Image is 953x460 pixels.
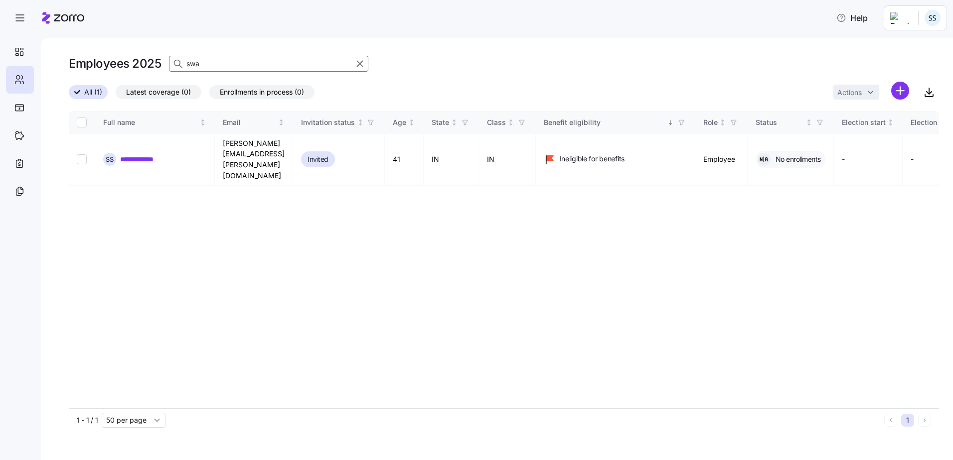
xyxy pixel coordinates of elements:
div: Not sorted [357,119,364,126]
td: IN [479,134,536,186]
span: Latest coverage (0) [126,86,191,99]
th: ClassNot sorted [479,111,536,134]
button: Help [828,8,876,28]
span: - [842,154,845,164]
th: Full nameNot sorted [95,111,215,134]
th: Election startNot sorted [834,111,903,134]
div: Role [703,117,718,128]
td: Employee [695,134,748,186]
span: 1 - 1 / 1 [77,415,98,425]
span: No enrollments [773,154,821,164]
input: Select all records [77,117,87,127]
th: StateNot sorted [424,111,479,134]
th: Invitation statusNot sorted [293,111,385,134]
th: EmailNot sorted [215,111,293,134]
button: Actions [833,85,879,100]
span: All (1) [84,86,102,99]
div: Invitation status [301,117,355,128]
div: Full name [103,117,198,128]
span: S S [106,156,114,163]
div: Election end [911,117,952,128]
td: IN [424,134,479,186]
div: Age [393,117,406,128]
img: Employer logo [890,12,910,24]
input: Search Employees [169,56,368,72]
div: Status [756,117,804,128]
th: StatusNot sorted [748,111,834,134]
div: Benefit eligibility [544,117,665,128]
span: Invited [308,153,328,165]
span: Enrollments in process (0) [220,86,304,99]
button: Previous page [884,414,897,427]
div: Election start [842,117,886,128]
div: Email [223,117,276,128]
div: Not sorted [278,119,285,126]
td: [PERSON_NAME][EMAIL_ADDRESS][PERSON_NAME][DOMAIN_NAME] [215,134,293,186]
div: State [432,117,449,128]
span: Actions [837,89,862,96]
div: Not sorted [805,119,812,126]
div: Not sorted [719,119,726,126]
img: b3a65cbeab486ed89755b86cd886e362 [925,10,941,26]
th: AgeNot sorted [385,111,424,134]
div: Not sorted [451,119,458,126]
button: 1 [901,414,914,427]
th: Benefit eligibilitySorted descending [536,111,695,134]
div: Not sorted [408,119,415,126]
div: Not sorted [887,119,894,126]
button: Next page [918,414,931,427]
h1: Employees 2025 [69,56,161,71]
div: Not sorted [507,119,514,126]
span: Help [836,12,868,24]
td: 41 [385,134,424,186]
div: Class [487,117,506,128]
div: Not sorted [199,119,206,126]
span: Ineligible for benefits [560,154,625,164]
th: RoleNot sorted [695,111,748,134]
span: - [911,154,914,164]
div: Sorted descending [667,119,674,126]
input: Select record 1 [77,154,87,164]
svg: add icon [891,82,909,100]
